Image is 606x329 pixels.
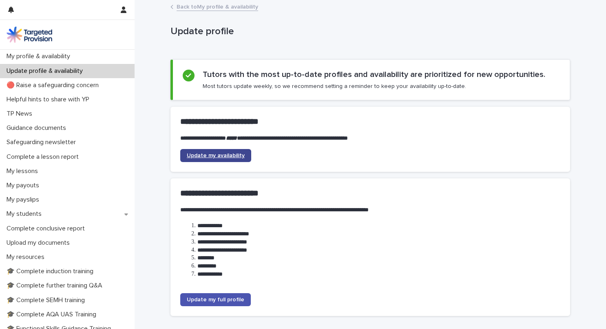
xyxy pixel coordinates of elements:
p: My profile & availability [3,53,77,60]
p: Helpful hints to share with YP [3,96,96,103]
p: Most tutors update weekly, so we recommend setting a reminder to keep your availability up-to-date. [203,83,466,90]
p: Update profile & availability [3,67,89,75]
a: Update my availability [180,149,251,162]
p: 🎓 Complete AQA UAS Training [3,311,103,318]
img: M5nRWzHhSzIhMunXDL62 [7,26,52,43]
p: 🎓 Complete SEMH training [3,296,91,304]
p: Update profile [170,26,567,37]
p: Safeguarding newsletter [3,138,82,146]
p: My resources [3,253,51,261]
p: Complete a lesson report [3,153,85,161]
p: My payslips [3,196,46,204]
p: 🎓 Complete induction training [3,268,100,275]
p: My students [3,210,48,218]
p: 🔴 Raise a safeguarding concern [3,81,105,89]
p: Complete conclusive report [3,225,91,232]
p: Guidance documents [3,124,73,132]
h2: Tutors with the most up-to-date profiles and availability are prioritized for new opportunities. [203,70,545,79]
a: Back toMy profile & availability [177,2,258,11]
p: TP News [3,110,39,118]
span: Update my full profile [187,297,244,303]
p: 🎓 Complete further training Q&A [3,282,109,290]
span: Update my availability [187,153,245,158]
p: Upload my documents [3,239,76,247]
p: My payouts [3,182,46,189]
a: Update my full profile [180,293,251,306]
p: My lessons [3,167,44,175]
